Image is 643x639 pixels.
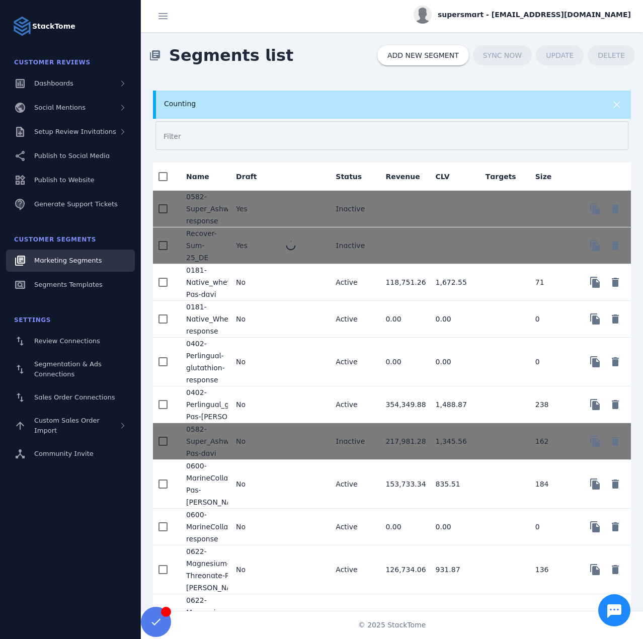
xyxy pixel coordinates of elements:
[6,145,135,167] a: Publish to Social Media
[164,99,577,109] div: Counting
[34,104,86,111] span: Social Mentions
[605,235,625,256] button: Delete
[228,264,278,301] mat-cell: No
[428,338,477,386] mat-cell: 0.00
[585,394,605,415] button: Copy
[527,460,577,509] mat-cell: 184
[228,386,278,423] mat-cell: No
[178,227,228,264] mat-cell: Recover-Sum-25_DE
[605,560,625,580] button: Delete
[414,6,631,24] button: supersmart - [EMAIL_ADDRESS][DOMAIN_NAME]
[428,460,477,509] mat-cell: 835.51
[527,386,577,423] mat-cell: 238
[186,172,218,182] div: Name
[358,620,426,630] span: © 2025 StackTome
[236,172,257,182] div: Draft
[328,386,377,423] mat-cell: Active
[377,545,427,594] mat-cell: 126,734.06
[34,128,116,135] span: Setup Review Invitations
[585,199,605,219] button: Copy
[34,337,100,345] span: Review Connections
[428,509,477,545] mat-cell: 0.00
[414,6,432,24] img: profile.jpg
[14,316,51,324] span: Settings
[328,423,377,460] mat-cell: Inactive
[535,172,561,182] div: Size
[377,423,427,460] mat-cell: 217,981.28
[377,45,469,65] button: ADD NEW SEGMENT
[428,423,477,460] mat-cell: 1,345.56
[34,152,110,159] span: Publish to Social Media
[585,352,605,372] button: Copy
[428,545,477,594] mat-cell: 931.87
[428,301,477,338] mat-cell: 0.00
[585,235,605,256] button: Copy
[377,460,427,509] mat-cell: 153,733.34
[527,338,577,386] mat-cell: 0
[6,250,135,272] a: Marketing Segments
[605,517,625,537] button: Delete
[228,301,278,338] mat-cell: No
[527,423,577,460] mat-cell: 162
[228,191,278,227] mat-cell: Yes
[605,272,625,292] button: Delete
[385,172,429,182] div: Revenue
[32,21,75,32] strong: StackTome
[6,386,135,409] a: Sales Order Connections
[585,309,605,329] button: Copy
[161,35,301,75] span: Segments list
[34,257,102,264] span: Marketing Segments
[438,10,631,20] span: supersmart - [EMAIL_ADDRESS][DOMAIN_NAME]
[527,509,577,545] mat-cell: 0
[585,272,605,292] button: Copy
[387,52,459,59] span: ADD NEW SEGMENT
[585,560,605,580] button: Copy
[328,301,377,338] mat-cell: Active
[377,301,427,338] mat-cell: 0.00
[178,545,228,594] mat-cell: 0622-Magnesium-L-Threonate-Pas-[PERSON_NAME]
[527,301,577,338] mat-cell: 0
[178,509,228,545] mat-cell: 0600-MarineCollagen-response
[6,169,135,191] a: Publish to Website
[178,301,228,338] mat-cell: 0181-Native_Whey-response
[236,172,266,182] div: Draft
[6,443,135,465] a: Community Invite
[228,460,278,509] mat-cell: No
[178,386,228,423] mat-cell: 0402-Perlingual_glutathion-Pas-[PERSON_NAME]
[6,330,135,352] a: Review Connections
[527,264,577,301] mat-cell: 71
[328,460,377,509] mat-cell: Active
[585,431,605,451] button: Copy
[228,423,278,460] mat-cell: No
[228,509,278,545] mat-cell: No
[34,79,73,87] span: Dashboards
[34,417,100,434] span: Custom Sales Order Import
[428,264,477,301] mat-cell: 1,672.55
[6,354,135,384] a: Segmentation & Ads Connections
[328,545,377,594] mat-cell: Active
[605,309,625,329] button: Delete
[14,236,96,243] span: Customer Segments
[228,545,278,594] mat-cell: No
[477,163,527,191] mat-header-cell: Targets
[535,172,552,182] div: Size
[385,172,420,182] div: Revenue
[605,431,625,451] button: Delete
[186,172,209,182] div: Name
[14,59,91,66] span: Customer Reviews
[605,474,625,494] button: Delete
[377,264,427,301] mat-cell: 118,751.26
[428,386,477,423] mat-cell: 1,488.87
[585,517,605,537] button: Copy
[178,338,228,386] mat-cell: 0402-Perlingual-glutathion-response
[34,360,102,378] span: Segmentation & Ads Connections
[527,545,577,594] mat-cell: 136
[328,227,377,264] mat-cell: Inactive
[436,172,450,182] div: CLV
[328,191,377,227] mat-cell: Inactive
[605,352,625,372] button: Delete
[12,16,32,36] img: Logo image
[585,474,605,494] button: Copy
[178,264,228,301] mat-cell: 0181-Native_whey-Pas-davi
[34,393,115,401] span: Sales Order Connections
